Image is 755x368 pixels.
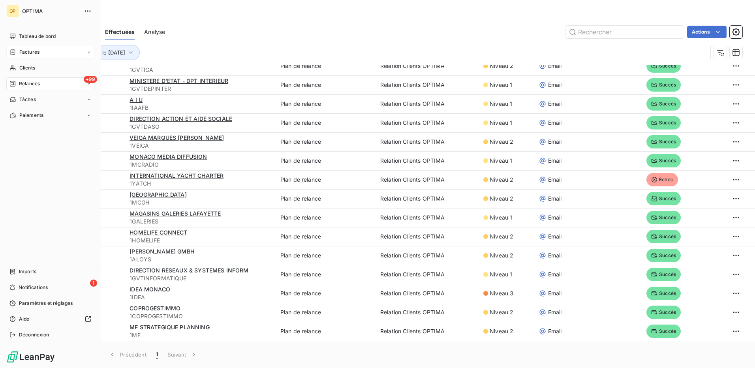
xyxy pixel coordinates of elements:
button: Précédent [103,346,151,363]
span: MF STRATEGIQUE PLANNING [130,324,209,330]
span: Niveau 3 [490,289,513,297]
td: Relation Clients OPTIMA [376,265,479,284]
span: Email [548,308,562,316]
span: Email [548,176,562,184]
button: Actions [687,26,727,38]
span: Succès [646,78,681,92]
a: Paiements [6,109,94,122]
span: Email [548,289,562,297]
button: 1 [151,346,163,363]
span: Succès [646,306,681,319]
span: 1MCGH [130,199,271,207]
td: Plan de relance [276,170,376,189]
td: Plan de relance [276,132,376,151]
span: Email [548,327,562,335]
span: Email [548,119,562,127]
span: MONACO MEDIA DIFFUSION [130,153,207,160]
span: Clients [19,64,35,71]
td: Plan de relance [276,227,376,246]
span: Niveau 2 [490,308,513,316]
span: Niveau 1 [490,157,512,165]
td: Plan de relance [276,246,376,265]
span: 1 [156,351,158,359]
span: 1ALOYS [130,255,271,263]
span: Email [548,270,562,278]
span: Tableau de bord [19,33,56,40]
img: Logo LeanPay [6,351,55,363]
a: Imports [6,265,94,278]
span: 1MCRADIO [130,161,271,169]
span: Succès [646,154,681,167]
span: Échec [646,173,678,186]
td: Plan de relance [276,56,376,75]
span: COPROGESTIMMO [130,305,180,312]
span: 1VEIGA [130,142,271,150]
span: 1GALERIES [130,218,271,225]
span: Niveau 1 [490,81,512,89]
td: Relation Clients OPTIMA [376,94,479,113]
a: Paramètres et réglages [6,297,94,310]
span: Niveau 2 [490,252,513,259]
span: Succès [646,325,681,338]
span: Effectuées [105,28,135,36]
td: Plan de relance [276,303,376,322]
td: Relation Clients OPTIMA [376,246,479,265]
span: A I U [130,96,143,103]
span: MAGASINS GALERIES LAFAYETTE [130,210,221,217]
span: Niveau 2 [490,233,513,240]
span: Analyse [144,28,165,36]
a: Tâches [6,93,94,106]
td: Plan de relance [276,284,376,303]
span: IDEA MONACO [130,286,170,293]
td: Relation Clients OPTIMA [376,113,479,132]
span: 1IAAFB [130,104,271,112]
span: Succès [646,59,681,73]
span: +99 [84,76,97,83]
td: Relation Clients OPTIMA [376,132,479,151]
span: Succès [646,287,681,300]
span: Relances [19,80,40,87]
td: Relation Clients OPTIMA [376,322,479,341]
td: Relation Clients OPTIMA [376,303,479,322]
span: Niveau 2 [490,176,513,184]
td: Plan de relance [276,265,376,284]
span: Succès [646,135,681,148]
td: Plan de relance [276,208,376,227]
span: VEIGA MARQUES [PERSON_NAME] [130,134,224,141]
span: Notifications [19,284,48,291]
span: Niveau 2 [490,138,513,146]
span: Niveau 2 [490,195,513,203]
td: Plan de relance [276,322,376,341]
span: Succès [646,211,681,224]
span: OPTIMA [22,8,79,14]
span: Niveau 1 [490,100,512,108]
span: Succès [646,249,681,262]
span: Email [548,214,562,222]
span: [GEOGRAPHIC_DATA] [130,191,187,198]
span: Succès [646,268,681,281]
span: 1 [90,280,97,287]
td: Relation Clients OPTIMA [376,227,479,246]
td: Relation Clients OPTIMA [376,284,479,303]
span: Niveau 2 [490,327,513,335]
span: Email [548,157,562,165]
button: Suivant [163,346,203,363]
span: Succès [646,116,681,130]
a: Aide [6,313,94,325]
td: Relation Clients OPTIMA [376,75,479,94]
span: INTERNATIONAL YACHT CHARTER [130,172,223,179]
td: Relation Clients OPTIMA [376,170,479,189]
span: Email [548,62,562,70]
span: Succès [646,230,681,243]
span: Email [548,81,562,89]
div: OP [6,5,19,17]
a: Tableau de bord [6,30,94,43]
span: Email [548,138,562,146]
span: Déconnexion [19,331,49,338]
span: Email [548,100,562,108]
span: Paiements [19,112,43,119]
span: Email [548,195,562,203]
td: Plan de relance [276,75,376,94]
span: MINISTERE D'ETAT - DPT INTERIEUR [130,77,228,84]
span: 1COPROGESTIMMO [130,312,271,320]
